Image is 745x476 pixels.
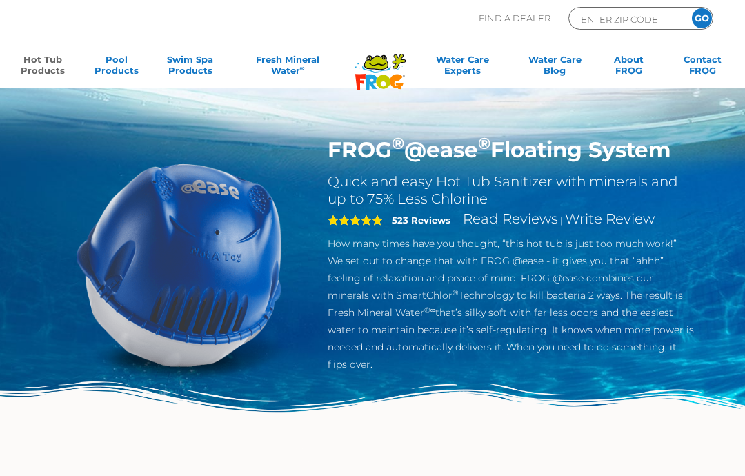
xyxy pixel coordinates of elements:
[392,215,450,226] strong: 523 Reviews
[479,7,550,30] p: Find A Dealer
[328,137,694,163] h1: FROG @ease Floating System
[161,54,219,81] a: Swim SpaProducts
[560,215,563,226] span: |
[328,215,383,226] span: 5
[415,54,510,81] a: Water CareExperts
[565,210,655,227] a: Write Review
[88,54,145,81] a: PoolProducts
[478,133,490,153] sup: ®
[453,288,459,297] sup: ®
[300,64,305,72] sup: ∞
[392,133,404,153] sup: ®
[600,54,657,81] a: AboutFROG
[424,306,436,315] sup: ®∞
[348,36,413,90] img: Frog Products Logo
[526,54,584,81] a: Water CareBlog
[51,137,307,393] img: hot-tub-product-atease-system.png
[14,54,71,81] a: Hot TubProducts
[235,54,340,81] a: Fresh MineralWater∞
[328,235,694,373] p: How many times have you thought, “this hot tub is just too much work!” We set out to change that ...
[692,8,712,28] input: GO
[674,54,731,81] a: ContactFROG
[463,210,558,227] a: Read Reviews
[328,173,694,208] h2: Quick and easy Hot Tub Sanitizer with minerals and up to 75% Less Chlorine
